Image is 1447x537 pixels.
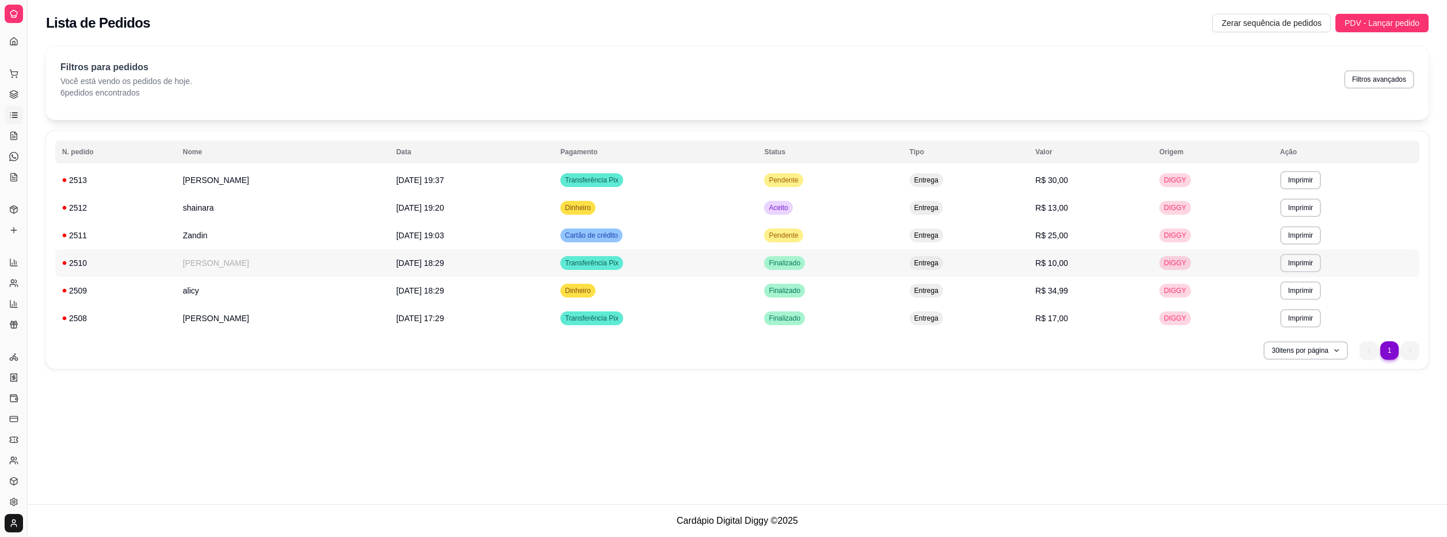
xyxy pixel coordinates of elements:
[62,230,169,241] div: 2511
[176,304,390,332] td: [PERSON_NAME]
[176,277,390,304] td: alicy
[912,203,941,212] span: Entrega
[912,231,941,240] span: Entrega
[62,313,169,324] div: 2508
[396,203,444,212] span: [DATE] 19:20
[62,174,169,186] div: 2513
[62,202,169,214] div: 2512
[1280,254,1321,272] button: Imprimir
[176,140,390,163] th: Nome
[766,231,800,240] span: Pendente
[1036,176,1068,185] span: R$ 30,00
[1263,341,1348,360] button: 30itens por página
[176,166,390,194] td: [PERSON_NAME]
[1280,281,1321,300] button: Imprimir
[1036,203,1068,212] span: R$ 13,00
[396,231,444,240] span: [DATE] 19:03
[1212,14,1331,32] button: Zerar sequência de pedidos
[28,504,1447,537] footer: Cardápio Digital Diggy © 2025
[1162,203,1189,212] span: DIGGY
[1380,341,1399,360] li: pagination item 1 active
[1162,286,1189,295] span: DIGGY
[1036,286,1068,295] span: R$ 34,99
[1273,140,1419,163] th: Ação
[1162,258,1189,268] span: DIGGY
[1280,171,1321,189] button: Imprimir
[1280,309,1321,327] button: Imprimir
[912,258,941,268] span: Entrega
[55,140,176,163] th: N. pedido
[1162,176,1189,185] span: DIGGY
[766,314,803,323] span: Finalizado
[60,75,192,87] p: Você está vendo os pedidos de hoje.
[176,222,390,249] td: Zandin
[390,140,553,163] th: Data
[1162,314,1189,323] span: DIGGY
[396,258,444,268] span: [DATE] 18:29
[912,176,941,185] span: Entrega
[60,60,192,74] p: Filtros para pedidos
[563,258,621,268] span: Transferência Pix
[176,249,390,277] td: [PERSON_NAME]
[1152,140,1273,163] th: Origem
[766,286,803,295] span: Finalizado
[1354,336,1425,365] nav: pagination navigation
[757,140,902,163] th: Status
[912,314,941,323] span: Entrega
[1344,70,1414,89] button: Filtros avançados
[563,286,593,295] span: Dinheiro
[563,231,620,240] span: Cartão de crédito
[766,176,800,185] span: Pendente
[1221,17,1322,29] span: Zerar sequência de pedidos
[396,176,444,185] span: [DATE] 19:37
[62,285,169,296] div: 2509
[1335,14,1429,32] button: PDV - Lançar pedido
[1036,314,1068,323] span: R$ 17,00
[563,314,621,323] span: Transferência Pix
[62,257,169,269] div: 2510
[60,87,192,98] p: 6 pedidos encontrados
[563,176,621,185] span: Transferência Pix
[563,203,593,212] span: Dinheiro
[1036,258,1068,268] span: R$ 10,00
[1036,231,1068,240] span: R$ 25,00
[766,258,803,268] span: Finalizado
[396,286,444,295] span: [DATE] 18:29
[396,314,444,323] span: [DATE] 17:29
[1029,140,1152,163] th: Valor
[912,286,941,295] span: Entrega
[1162,231,1189,240] span: DIGGY
[176,194,390,222] td: shainara
[1345,17,1419,29] span: PDV - Lançar pedido
[766,203,790,212] span: Aceito
[1280,199,1321,217] button: Imprimir
[1280,226,1321,245] button: Imprimir
[553,140,757,163] th: Pagamento
[46,14,150,32] h2: Lista de Pedidos
[903,140,1029,163] th: Tipo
